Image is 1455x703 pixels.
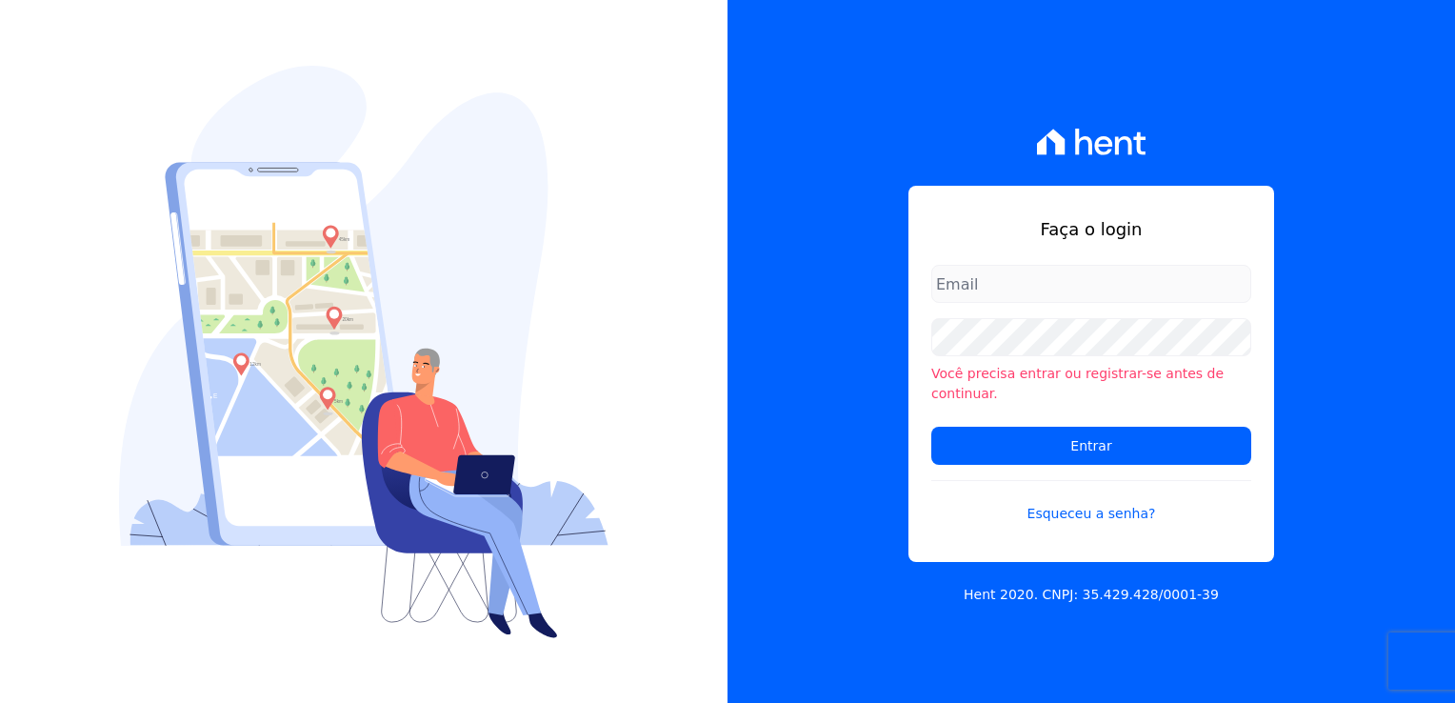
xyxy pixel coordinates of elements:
[931,480,1251,524] a: Esqueceu a senha?
[931,216,1251,242] h1: Faça o login
[964,585,1219,605] p: Hent 2020. CNPJ: 35.429.428/0001-39
[119,66,608,638] img: Login
[931,265,1251,303] input: Email
[931,364,1251,404] li: Você precisa entrar ou registrar-se antes de continuar.
[931,427,1251,465] input: Entrar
